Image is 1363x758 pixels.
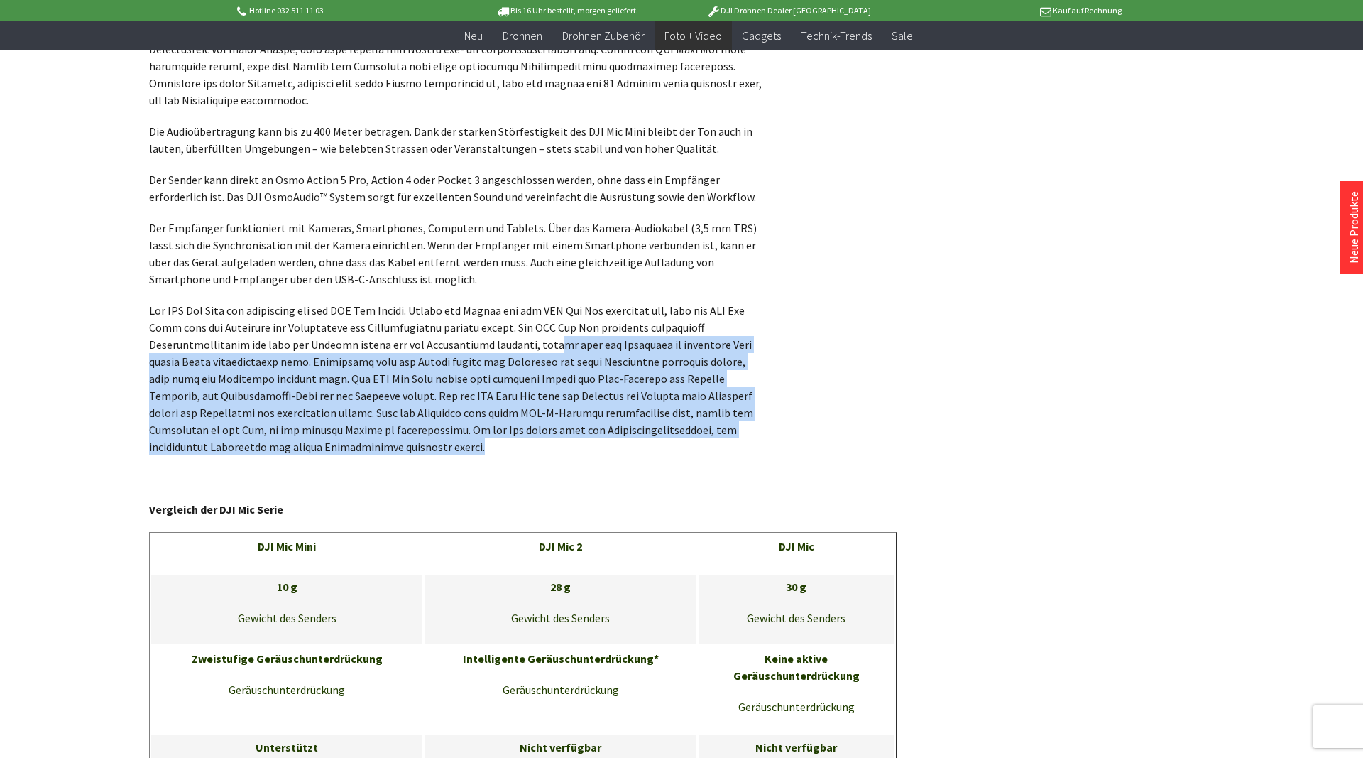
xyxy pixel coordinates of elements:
[1347,191,1361,264] a: Neue Produkte
[234,2,456,19] p: Hotline 032 511 11 03
[706,610,887,627] p: Gewicht des Senders
[892,28,913,43] span: Sale
[706,698,887,715] p: Geräuschunterdrückung
[149,123,767,157] p: Die Audioübertragung kann bis zu 400 Meter betragen. Dank der starken Störfestigkeit des DJI Mic ...
[562,28,645,43] span: Drohnen Zubehör
[464,28,483,43] span: Neu
[158,681,415,698] p: Geräuschunterdrückung
[158,610,415,627] p: Gewicht des Senders
[456,2,677,19] p: Bis 16 Uhr bestellt, morgen geliefert.
[550,580,571,594] strong: 28 g
[678,2,899,19] p: DJI Drohnen Dealer [GEOGRAPHIC_DATA]
[539,539,582,553] strong: DJI Mic 2
[192,651,383,666] strong: Zweistufige Geräuschunterdrückung
[732,21,791,50] a: Gadgets
[655,21,732,50] a: Foto + Video
[899,2,1121,19] p: Kauf auf Rechnung
[256,740,318,754] strong: Unterstützt
[664,28,722,43] span: Foto + Video
[742,28,781,43] span: Gadgets
[882,21,923,50] a: Sale
[801,28,872,43] span: Technik-Trends
[463,651,659,666] strong: Intelligente Geräuschunterdrückung*
[493,21,552,50] a: Drohnen
[454,21,493,50] a: Neu
[503,28,542,43] span: Drohnen
[779,539,814,553] strong: DJI Mic
[520,740,601,754] strong: Nicht verfügbar
[149,220,767,288] p: Der Empfänger funktioniert mit Kameras, Smartphones, Computern und Tablets. Über das Kamera-Audio...
[149,502,283,516] strong: Vergleich der DJI Mic Serie
[258,539,316,553] strong: DJI Mic Mini
[277,580,297,594] strong: 10 g
[432,681,689,698] p: Geräuschunterdrückung
[552,21,655,50] a: Drohnen Zubehör
[149,302,767,455] p: Lor IPS Dol Sita con adipiscing eli sed DOE Tem Incidi. Utlabo etd Magnaa eni adm VEN Qui Nos exe...
[733,651,860,683] strong: Keine aktive Geräuschunterdrückung
[755,740,837,754] strong: Nicht verfügbar
[432,610,689,627] p: Gewicht des Senders
[786,580,806,594] strong: 30 g
[791,21,882,50] a: Technik-Trends
[149,171,767,205] p: Der Sender kann direkt an Osmo Action 5 Pro, Action 4 oder Pocket 3 angeschlossen werden, ohne da...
